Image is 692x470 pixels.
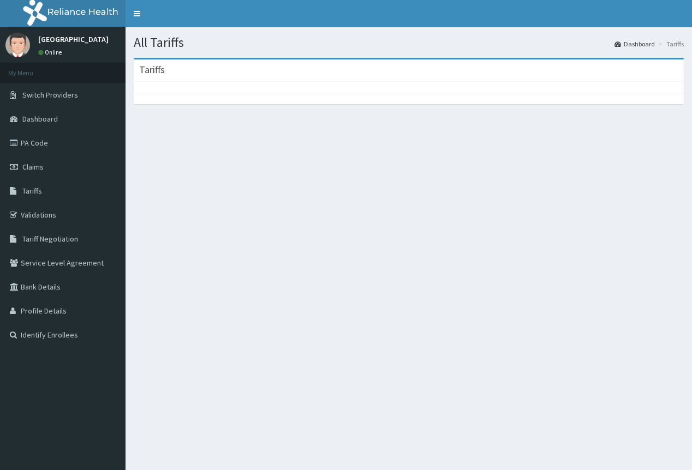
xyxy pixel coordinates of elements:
a: Dashboard [615,39,655,49]
span: Switch Providers [22,90,78,100]
span: Tariff Negotiation [22,234,78,244]
h1: All Tariffs [134,35,684,50]
p: [GEOGRAPHIC_DATA] [38,35,109,43]
li: Tariffs [656,39,684,49]
span: Claims [22,162,44,172]
span: Dashboard [22,114,58,124]
span: Tariffs [22,186,42,196]
h3: Tariffs [139,65,165,75]
a: Online [38,49,64,56]
img: User Image [5,33,30,57]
